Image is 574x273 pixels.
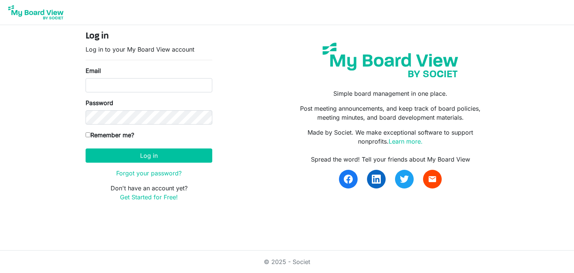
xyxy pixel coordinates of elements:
[86,131,134,139] label: Remember me?
[86,98,113,107] label: Password
[428,175,437,184] span: email
[86,31,212,42] h4: Log in
[86,66,101,75] label: Email
[86,184,212,202] p: Don't have an account yet?
[423,170,442,188] a: email
[293,89,488,98] p: Simple board management in one place.
[120,193,178,201] a: Get Started for Free!
[317,37,464,83] img: my-board-view-societ.svg
[86,132,90,137] input: Remember me?
[86,148,212,163] button: Log in
[293,104,488,122] p: Post meeting announcements, and keep track of board policies, meeting minutes, and board developm...
[400,175,409,184] img: twitter.svg
[264,258,310,266] a: © 2025 - Societ
[344,175,353,184] img: facebook.svg
[6,3,66,22] img: My Board View Logo
[389,138,423,145] a: Learn more.
[293,128,488,146] p: Made by Societ. We make exceptional software to support nonprofits.
[86,45,212,54] p: Log in to your My Board View account
[116,169,182,177] a: Forgot your password?
[293,155,488,164] div: Spread the word! Tell your friends about My Board View
[372,175,381,184] img: linkedin.svg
